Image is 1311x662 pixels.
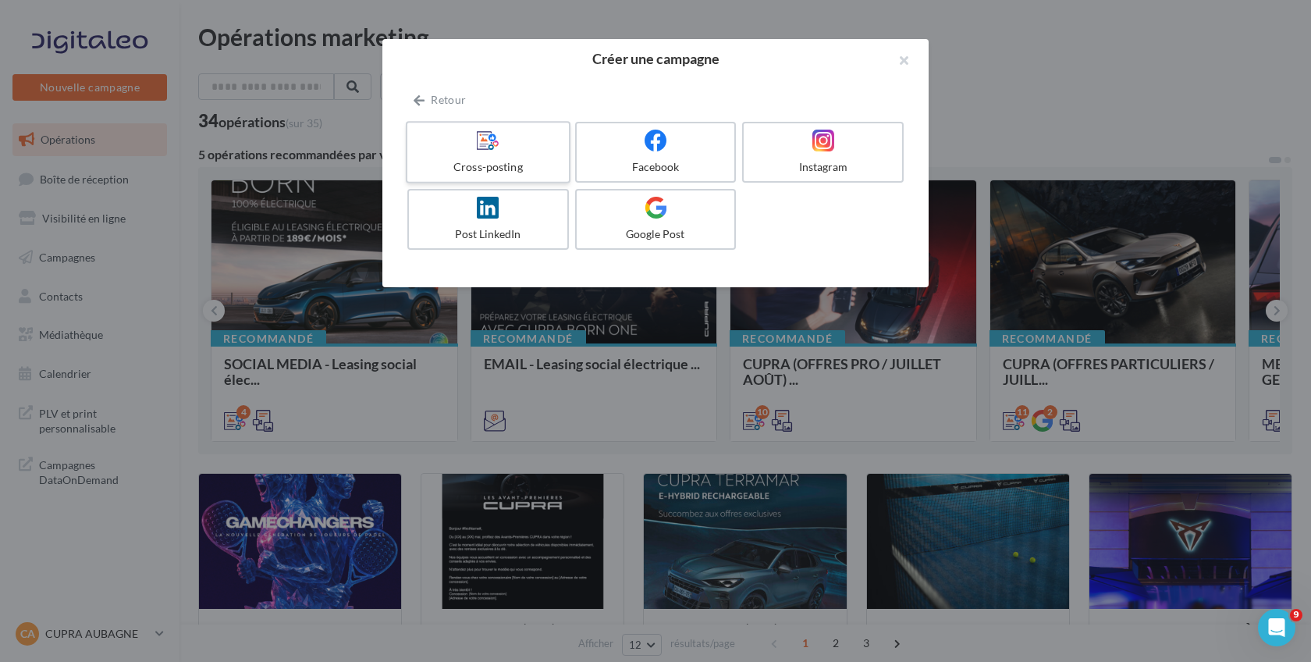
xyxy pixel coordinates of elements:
[407,52,904,66] h2: Créer une campagne
[415,226,561,242] div: Post LinkedIn
[407,91,472,109] button: Retour
[583,226,729,242] div: Google Post
[414,159,562,175] div: Cross-posting
[750,159,896,175] div: Instagram
[1258,609,1295,646] iframe: Intercom live chat
[1290,609,1302,621] span: 9
[583,159,729,175] div: Facebook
